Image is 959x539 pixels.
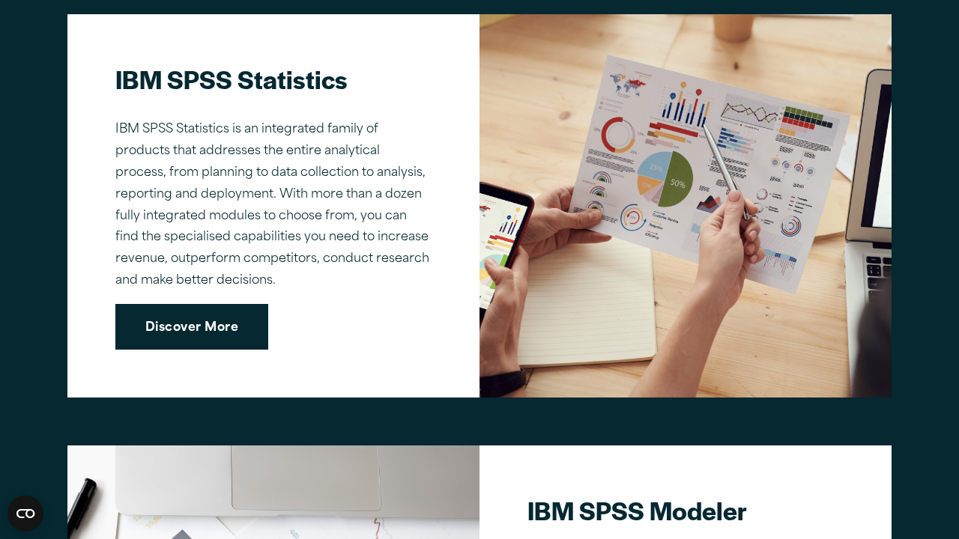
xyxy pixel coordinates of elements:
img: IBM SPSS Statistics [479,14,892,398]
h2: IBM SPSS Modeler [527,493,844,527]
a: Discover More [115,304,268,350]
p: IBM SPSS Statistics is an integrated family of products that addresses the entire analytical proc... [115,119,432,291]
h2: IBM SPSS Statistics [115,62,432,96]
button: Open CMP widget [7,496,43,532]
